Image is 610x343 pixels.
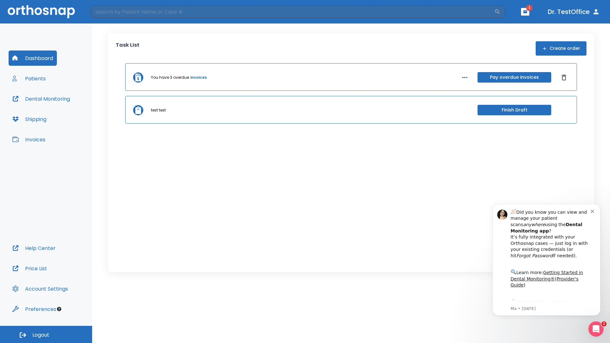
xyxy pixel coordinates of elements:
[9,50,57,66] button: Dashboard
[545,6,602,17] button: Dr. TestOffice
[9,132,49,147] button: Invoices
[588,321,604,337] iframe: Intercom live chat
[9,240,59,256] button: Help Center
[9,281,72,296] button: Account Settings
[151,75,189,80] p: You have 3 overdue
[190,75,207,80] a: invoices
[478,105,551,115] button: Finish Draft
[9,91,74,106] button: Dental Monitoring
[28,100,108,132] div: Download the app: | ​ Let us know if you need help getting started!
[151,107,166,113] p: test test
[9,71,50,86] button: Patients
[116,41,139,56] p: Task List
[8,5,75,18] img: Orthosnap
[526,5,532,11] span: 1
[478,72,551,83] button: Pay overdue invoices
[108,10,113,15] button: Dismiss notification
[28,101,84,113] a: App Store
[91,5,494,18] input: Search by Patient Name or Case #
[9,301,60,317] button: Preferences
[601,321,607,326] span: 1
[56,306,62,312] div: Tooltip anchor
[483,198,610,319] iframe: Intercom notifications message
[9,111,50,127] button: Shipping
[28,108,108,113] p: Message from Ma, sent 5w ago
[32,332,49,339] span: Logout
[559,72,569,83] button: Dismiss
[9,261,51,276] button: Price List
[536,41,586,56] button: Create order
